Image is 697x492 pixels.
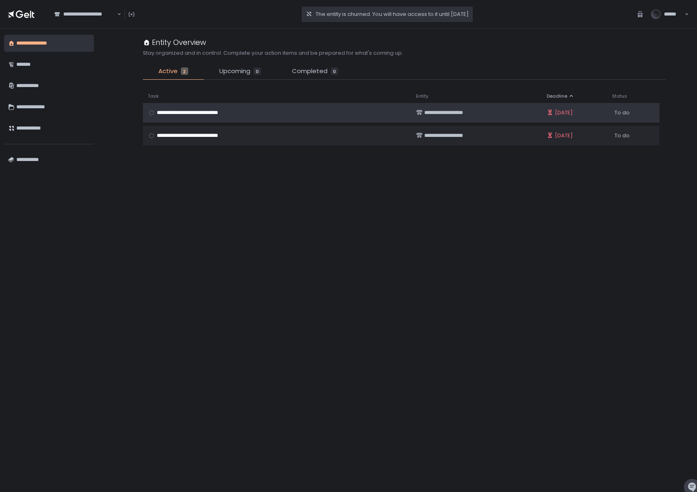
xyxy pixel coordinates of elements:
span: Active [158,67,178,76]
div: Search for option [49,6,121,23]
div: 2 [181,67,188,75]
span: Status [612,93,627,99]
span: Completed [292,67,327,76]
h2: Stay organized and in control. Complete your action items and be prepared for what's coming up. [143,49,403,57]
div: Entity Overview [143,37,206,48]
span: [DATE] [555,132,573,139]
div: 0 [254,67,261,75]
span: Task [148,93,159,99]
span: [DATE] [555,109,573,116]
div: 0 [331,67,338,75]
span: Entity [416,93,428,99]
span: Deadline [547,93,567,99]
span: To do [615,132,630,139]
span: Upcoming [219,67,250,76]
span: To do [615,109,630,116]
span: The entity is churned. You will have access to it until [DATE] [316,11,469,18]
